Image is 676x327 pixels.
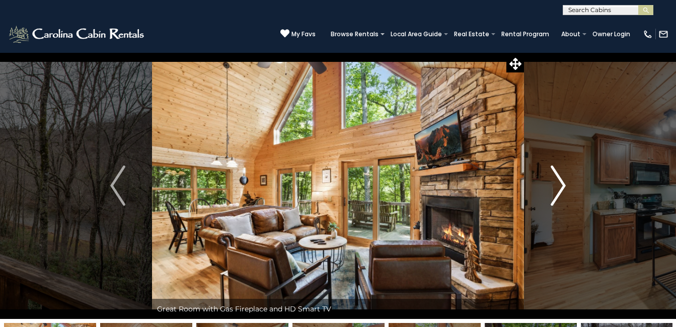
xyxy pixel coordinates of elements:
[326,27,384,41] a: Browse Rentals
[496,27,554,41] a: Rental Program
[551,166,566,206] img: arrow
[8,24,147,44] img: White-1-2.png
[587,27,635,41] a: Owner Login
[386,27,447,41] a: Local Area Guide
[280,29,316,39] a: My Favs
[643,29,653,39] img: phone-regular-white.png
[449,27,494,41] a: Real Estate
[152,299,524,319] div: Great Room with Gas Fireplace and HD Smart TV
[291,30,316,39] span: My Favs
[524,52,592,319] button: Next
[556,27,585,41] a: About
[84,52,152,319] button: Previous
[658,29,668,39] img: mail-regular-white.png
[110,166,125,206] img: arrow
